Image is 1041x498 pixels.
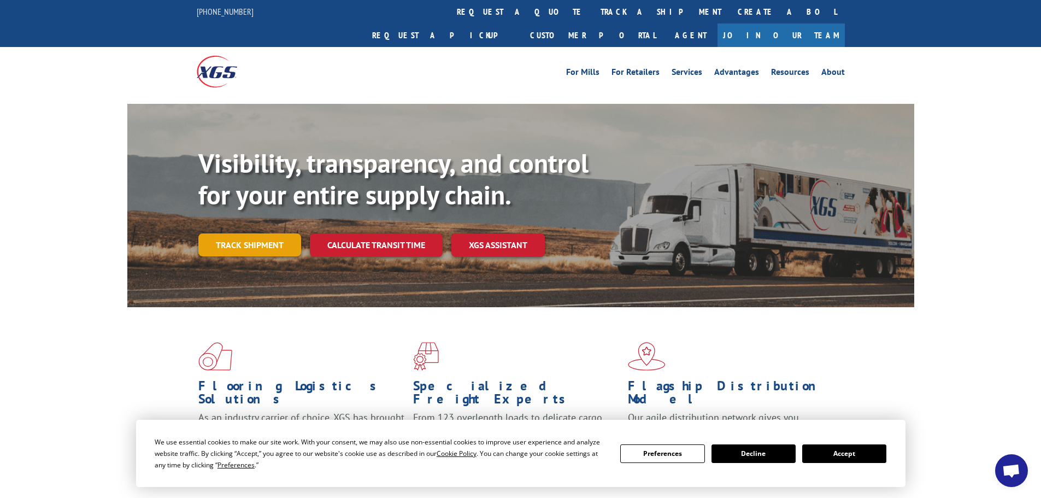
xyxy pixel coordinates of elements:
a: Resources [771,68,809,80]
a: About [821,68,845,80]
p: From 123 overlength loads to delicate cargo, our experienced staff knows the best way to move you... [413,411,620,460]
button: Decline [711,444,796,463]
button: Accept [802,444,886,463]
span: Preferences [217,460,255,470]
a: XGS ASSISTANT [451,233,545,257]
div: We use essential cookies to make our site work. With your consent, we may also use non-essential ... [155,436,607,471]
h1: Flooring Logistics Solutions [198,379,405,411]
img: xgs-icon-total-supply-chain-intelligence-red [198,342,232,371]
a: Services [672,68,702,80]
div: Open chat [995,454,1028,487]
b: Visibility, transparency, and control for your entire supply chain. [198,146,589,212]
a: Calculate transit time [310,233,443,257]
span: As an industry carrier of choice, XGS has brought innovation and dedication to flooring logistics... [198,411,404,450]
a: Request a pickup [364,24,522,47]
img: xgs-icon-focused-on-flooring-red [413,342,439,371]
a: [PHONE_NUMBER] [197,6,254,17]
a: For Mills [566,68,599,80]
h1: Specialized Freight Experts [413,379,620,411]
a: For Retailers [611,68,660,80]
div: Cookie Consent Prompt [136,420,905,487]
a: Advantages [714,68,759,80]
a: Track shipment [198,233,301,256]
img: xgs-icon-flagship-distribution-model-red [628,342,666,371]
h1: Flagship Distribution Model [628,379,834,411]
span: Our agile distribution network gives you nationwide inventory management on demand. [628,411,829,437]
a: Join Our Team [717,24,845,47]
span: Cookie Policy [437,449,477,458]
a: Agent [664,24,717,47]
button: Preferences [620,444,704,463]
a: Customer Portal [522,24,664,47]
